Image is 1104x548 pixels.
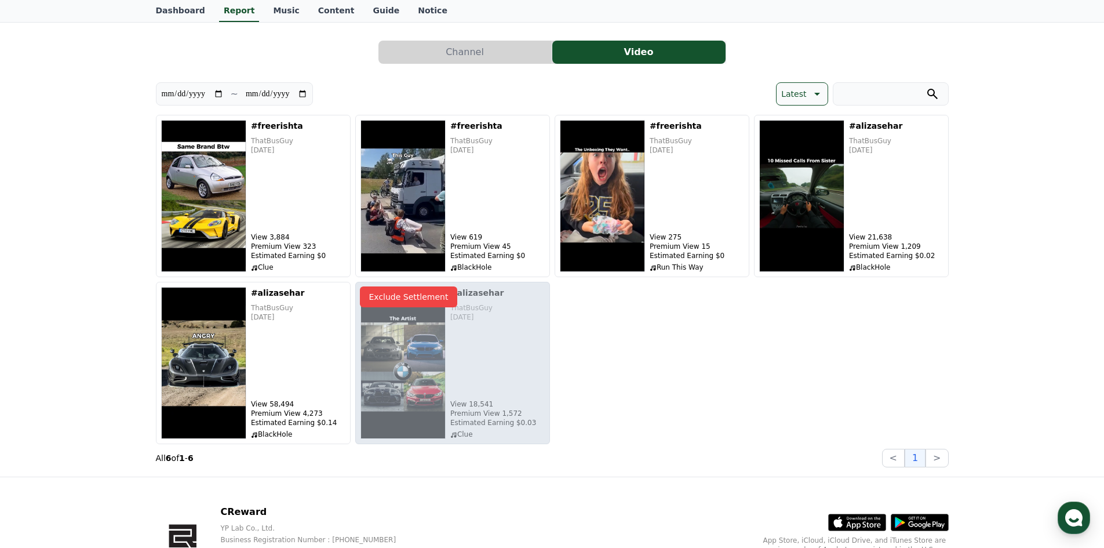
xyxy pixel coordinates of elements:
[849,120,943,132] h5: #alizasehar
[450,233,545,242] p: View 619
[251,287,345,299] h5: #alizasehar
[96,386,130,395] span: Messages
[251,251,345,260] p: Estimated Earning $0
[776,82,828,106] button: Latest
[161,287,246,439] img: #alizasehar
[251,120,345,132] h5: #freerishta
[156,452,194,464] p: All of -
[754,115,949,277] button: #alizasehar #alizasehar ThatBusGuy [DATE] View 21,638 Premium View 1,209 Estimated Earning $0.02 ...
[251,418,345,427] p: Estimated Earning $0.14
[220,505,414,519] p: CReward
[849,146,943,155] p: [DATE]
[882,449,905,467] button: <
[360,120,446,272] img: #freerishta
[552,41,726,64] button: Video
[926,449,948,467] button: >
[650,242,744,251] p: Premium View 15
[251,146,345,155] p: [DATE]
[188,453,194,463] strong: 6
[781,86,806,102] p: Latest
[156,115,351,277] button: #freerishta #freerishta ThatBusGuy [DATE] View 3,884 Premium View 323 Estimated Earning $0 Clue
[849,251,943,260] p: Estimated Earning $0.02
[251,136,345,146] p: ThatBusGuy
[360,286,458,307] p: Exclude Settlement
[156,282,351,444] button: #alizasehar #alizasehar ThatBusGuy [DATE] View 58,494 Premium View 4,273 Estimated Earning $0.14 ...
[849,136,943,146] p: ThatBusGuy
[161,120,246,272] img: #freerishta
[849,242,943,251] p: Premium View 1,209
[251,430,345,439] p: BlackHole
[3,368,76,397] a: Home
[450,251,545,260] p: Estimated Earning $0
[849,263,943,272] p: BlackHole
[905,449,926,467] button: 1
[450,263,545,272] p: BlackHole
[172,385,200,394] span: Settings
[849,233,943,242] p: View 21,638
[179,453,185,463] strong: 1
[560,120,645,272] img: #freerishta
[650,136,744,146] p: ThatBusGuy
[378,41,552,64] button: Channel
[450,146,545,155] p: [DATE]
[450,120,545,132] h5: #freerishta
[251,400,345,409] p: View 58,494
[650,233,744,242] p: View 275
[555,115,749,277] button: #freerishta #freerishta ThatBusGuy [DATE] View 275 Premium View 15 Estimated Earning $0 Run This Way
[355,115,550,277] button: #freerishta #freerishta ThatBusGuy [DATE] View 619 Premium View 45 Estimated Earning $0 BlackHole
[251,242,345,251] p: Premium View 323
[76,368,150,397] a: Messages
[166,453,172,463] strong: 6
[220,524,414,533] p: YP Lab Co., Ltd.
[251,313,345,322] p: [DATE]
[650,120,744,132] h5: #freerishta
[251,233,345,242] p: View 3,884
[251,263,345,272] p: Clue
[650,251,744,260] p: Estimated Earning $0
[650,146,744,155] p: [DATE]
[650,263,744,272] p: Run This Way
[450,136,545,146] p: ThatBusGuy
[30,385,50,394] span: Home
[150,368,223,397] a: Settings
[251,303,345,313] p: ThatBusGuy
[220,535,414,545] p: Business Registration Number : [PHONE_NUMBER]
[231,87,238,101] p: ~
[450,242,545,251] p: Premium View 45
[251,409,345,418] p: Premium View 4,273
[759,120,844,272] img: #alizasehar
